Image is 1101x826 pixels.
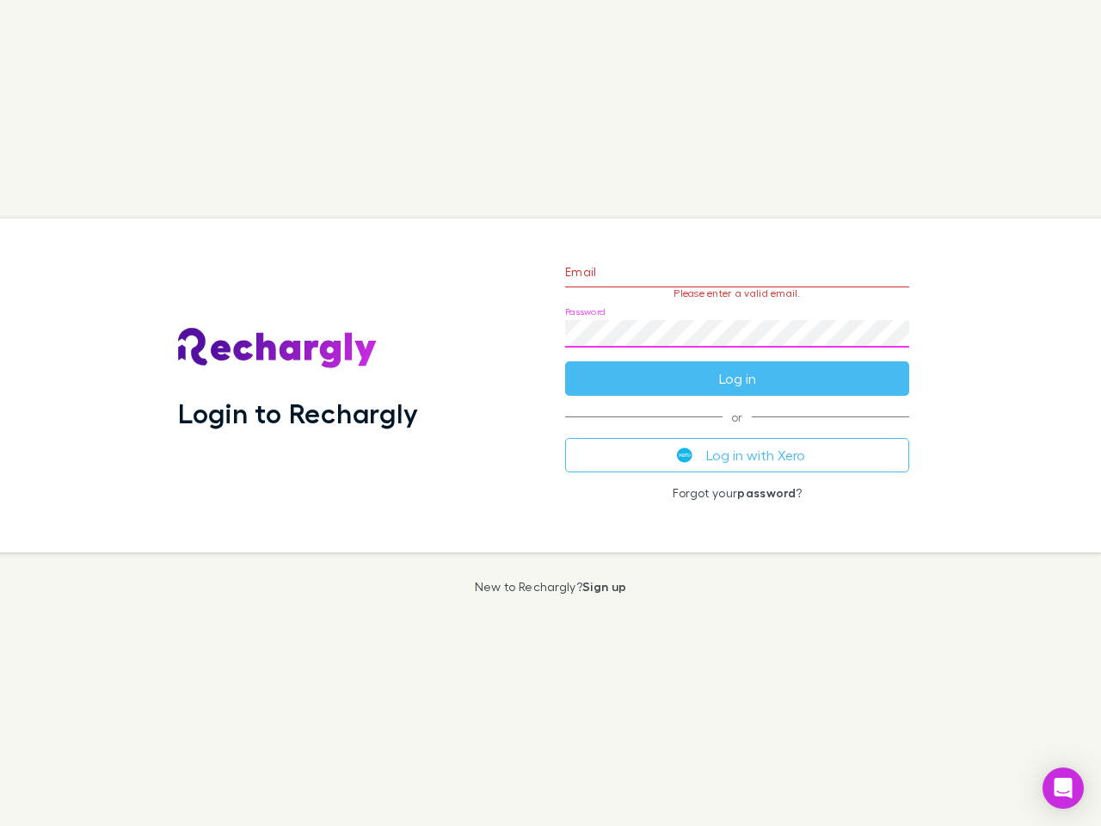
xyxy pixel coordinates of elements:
[565,305,606,318] label: Password
[565,361,909,396] button: Log in
[565,416,909,417] span: or
[475,580,627,594] p: New to Rechargly?
[565,438,909,472] button: Log in with Xero
[582,579,626,594] a: Sign up
[737,485,796,500] a: password
[178,397,418,429] h1: Login to Rechargly
[565,486,909,500] p: Forgot your ?
[565,287,909,299] p: Please enter a valid email.
[178,328,378,369] img: Rechargly's Logo
[1043,767,1084,809] div: Open Intercom Messenger
[677,447,692,463] img: Xero's logo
